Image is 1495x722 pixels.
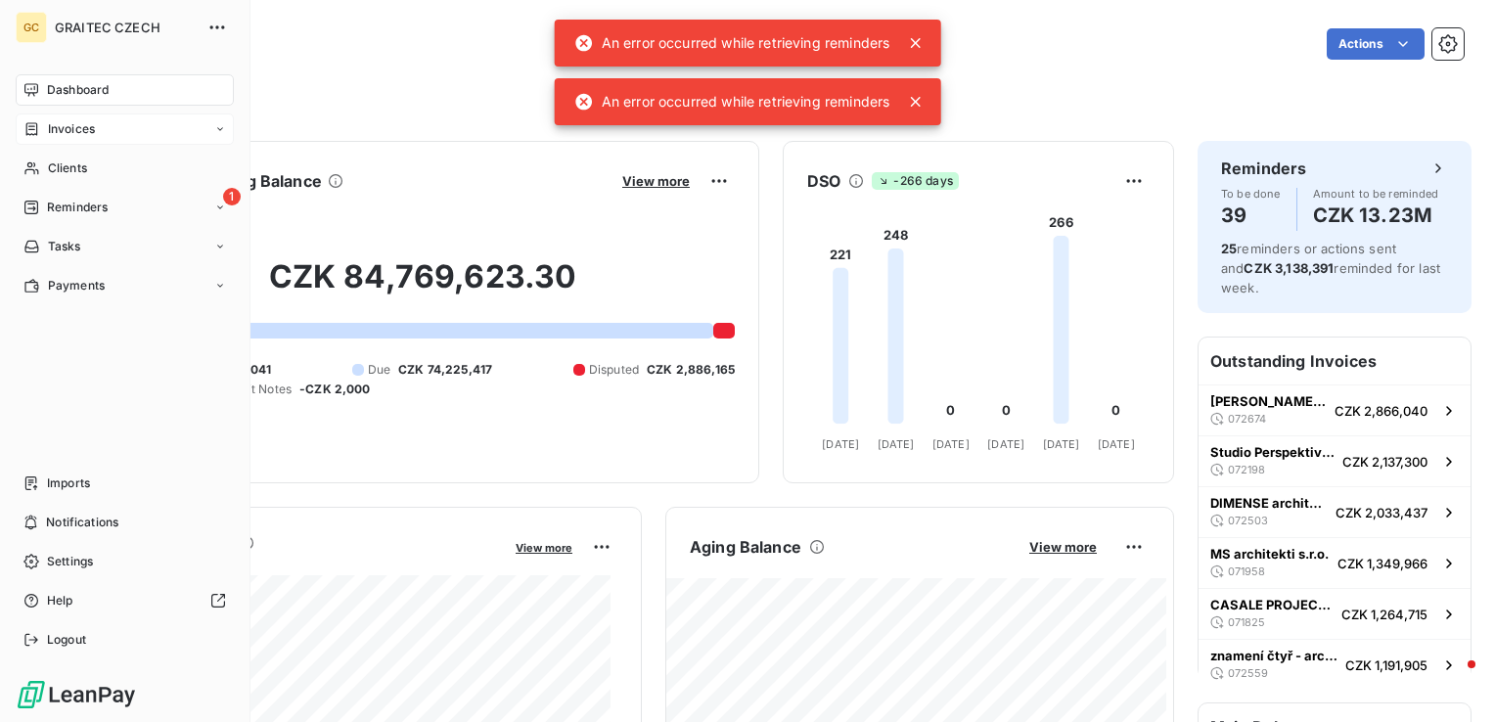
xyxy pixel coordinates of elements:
[48,159,87,177] span: Clients
[589,361,639,379] span: Disputed
[1199,338,1471,384] h6: Outstanding Invoices
[1199,588,1471,639] button: CASALE PROJECT a.s.071825CZK 1,264,715
[647,361,735,379] span: CZK 2,886,165
[1342,454,1427,470] span: CZK 2,137,300
[46,514,118,531] span: Notifications
[47,592,73,609] span: Help
[616,172,696,190] button: View more
[872,172,958,190] span: -266 days
[1210,648,1337,663] span: znamení čtyř - architekti s.r.o.
[1098,437,1135,451] tspan: [DATE]
[1023,538,1103,556] button: View more
[1199,537,1471,588] button: MS architekti s.r.o.071958CZK 1,349,966
[1228,515,1268,526] span: 072503
[987,437,1024,451] tspan: [DATE]
[47,553,93,570] span: Settings
[1327,28,1425,60] button: Actions
[1341,607,1427,622] span: CZK 1,264,715
[1428,655,1475,702] iframe: Intercom live chat
[1313,200,1439,231] h4: CZK 13.23M
[516,541,572,555] span: View more
[932,437,970,451] tspan: [DATE]
[1244,260,1334,276] span: CZK 3,138,391
[1210,546,1329,562] span: MS architekti s.r.o.
[574,84,890,119] div: An error occurred while retrieving reminders
[48,120,95,138] span: Invoices
[299,381,371,398] span: -CZK 2,000
[878,437,915,451] tspan: [DATE]
[16,585,234,616] a: Help
[1228,464,1265,475] span: 072198
[1221,241,1237,256] span: 25
[398,361,492,379] span: CZK 74,225,417
[1335,403,1427,419] span: CZK 2,866,040
[1210,444,1335,460] span: Studio Perspektiv s.r.o.
[111,555,502,575] span: Monthly Revenue
[1313,188,1439,200] span: Amount to be reminded
[1336,505,1427,520] span: CZK 2,033,437
[822,437,859,451] tspan: [DATE]
[690,535,801,559] h6: Aging Balance
[16,679,137,710] img: Logo LeanPay
[807,169,840,193] h6: DSO
[1199,486,1471,537] button: DIMENSE architects v.o.s.072503CZK 2,033,437
[111,257,735,316] h2: CZK 84,769,623.30
[1199,384,1471,435] button: [PERSON_NAME], s.r.o.072674CZK 2,866,040
[1210,393,1327,409] span: [PERSON_NAME], s.r.o.
[1228,413,1266,425] span: 072674
[48,277,105,294] span: Payments
[1337,556,1427,571] span: CZK 1,349,966
[1221,157,1306,180] h6: Reminders
[1228,667,1268,679] span: 072559
[510,538,578,556] button: View more
[47,474,90,492] span: Imports
[1029,539,1097,555] span: View more
[1221,241,1440,295] span: reminders or actions sent and reminded for last week.
[368,361,390,379] span: Due
[1221,188,1281,200] span: To be done
[1345,657,1427,673] span: CZK 1,191,905
[574,25,890,61] div: An error occurred while retrieving reminders
[1043,437,1080,451] tspan: [DATE]
[1228,616,1265,628] span: 071825
[47,199,108,216] span: Reminders
[47,631,86,649] span: Logout
[223,188,241,205] span: 1
[1221,200,1281,231] h4: 39
[48,238,81,255] span: Tasks
[1210,597,1334,612] span: CASALE PROJECT a.s.
[55,20,196,35] span: GRAITEC CZECH
[47,81,109,99] span: Dashboard
[622,173,690,189] span: View more
[1199,639,1471,690] button: znamení čtyř - architekti s.r.o.072559CZK 1,191,905
[1210,495,1328,511] span: DIMENSE architects v.o.s.
[1199,435,1471,486] button: Studio Perspektiv s.r.o.072198CZK 2,137,300
[16,12,47,43] div: GC
[1228,565,1265,577] span: 071958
